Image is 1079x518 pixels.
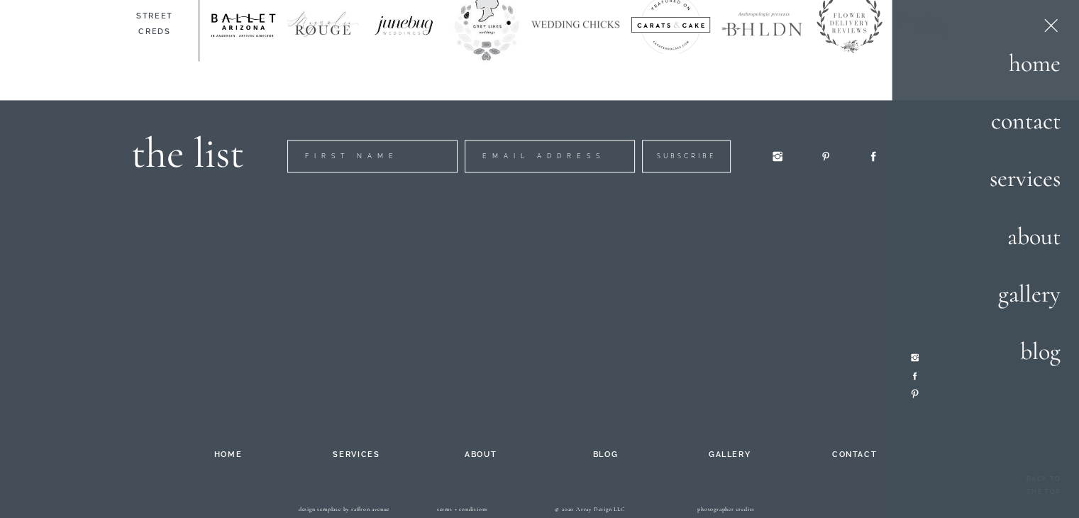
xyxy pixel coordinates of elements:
h1: the list [118,121,244,171]
a: photographer credits [658,505,795,517]
a: services [961,160,1061,199]
a: about [442,446,520,458]
h3: street creds [123,9,187,43]
a: contact [961,103,1061,141]
a: home [186,446,271,458]
a: home [961,45,1061,84]
a: contact [816,446,894,458]
a: blog [898,334,1061,372]
a: gallery [691,446,769,458]
a: blog [567,446,645,458]
span: Subscribe [404,55,463,63]
a: about [950,219,1061,257]
a: design template by saffron avenue [285,505,404,517]
button: Subscribe [389,43,477,75]
a: terms + conditions [404,505,522,517]
a: gallery [963,276,1061,314]
h3: © 2020 Array Design LLC [522,505,658,517]
a: services [318,446,396,458]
